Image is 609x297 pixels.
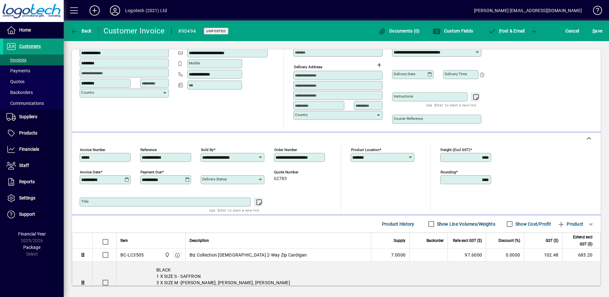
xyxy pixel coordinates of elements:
[441,170,456,174] mat-label: Rounding
[3,54,64,65] a: Invoices
[391,252,406,258] span: 7.0000
[426,101,476,109] mat-hint: Use 'Enter' to start a new line
[104,26,165,36] div: Customer Invoice
[588,1,601,22] a: Knowledge Base
[564,25,581,37] button: Cancel
[80,148,105,152] mat-label: Invoice number
[3,141,64,157] a: Financials
[378,28,420,33] span: Documents (0)
[105,5,125,16] button: Profile
[3,174,64,190] a: Reports
[474,5,582,16] div: [PERSON_NAME] [EMAIL_ADDRESS][DOMAIN_NAME]
[351,148,379,152] mat-label: Product location
[120,237,128,244] span: Item
[120,252,144,258] div: BC-LC3505
[81,199,89,204] mat-label: Title
[190,237,209,244] span: Description
[6,79,25,84] span: Quotes
[3,87,64,98] a: Backorders
[274,170,312,174] span: Quote number
[565,26,579,36] span: Cancel
[3,76,64,87] a: Quotes
[394,237,405,244] span: Supply
[591,25,604,37] button: Save
[3,206,64,222] a: Support
[3,158,64,174] a: Staff
[592,28,595,33] span: S
[209,206,259,214] mat-hint: Use 'Enter' to start a new line
[382,219,414,229] span: Product History
[426,237,444,244] span: Backorder
[81,90,94,95] mat-label: Country
[441,148,470,152] mat-label: Freight (excl GST)
[19,147,39,152] span: Financials
[377,25,421,37] button: Documents (0)
[394,116,423,121] mat-label: Courier Reference
[3,22,64,38] a: Home
[592,26,602,36] span: ave
[3,109,64,125] a: Suppliers
[19,179,35,184] span: Reports
[69,25,93,37] button: Back
[201,148,213,152] mat-label: Sold by
[274,176,287,181] span: 62783
[485,25,528,37] button: Post & Email
[3,190,64,206] a: Settings
[499,28,502,33] span: P
[295,112,308,117] mat-label: Country
[524,249,562,262] td: 102.48
[140,148,157,152] mat-label: Reference
[431,25,475,37] button: Custom Fields
[70,28,92,33] span: Back
[453,237,482,244] span: Rate excl GST ($)
[125,5,167,16] div: Logotech (2021) Ltd
[452,252,482,258] div: 97.6000
[19,195,35,200] span: Settings
[3,125,64,141] a: Products
[189,61,200,65] mat-label: Mobile
[6,68,30,73] span: Payments
[19,27,31,33] span: Home
[190,252,307,258] span: Biz Collection [DEMOGRAPHIC_DATA] 2-Way Zip Cardigan
[394,72,415,76] mat-label: Delivery date
[562,249,600,262] td: 683.20
[433,28,473,33] span: Custom Fields
[19,212,35,217] span: Support
[546,237,558,244] span: GST ($)
[19,163,29,168] span: Staff
[6,101,44,106] span: Communications
[163,251,170,258] span: Central
[19,44,41,49] span: Customers
[202,177,227,181] mat-label: Delivery status
[23,245,40,250] span: Package
[3,98,64,109] a: Communications
[436,221,495,227] label: Show Line Volumes/Weights
[19,114,37,119] span: Suppliers
[18,231,46,236] span: Financial Year
[19,130,37,135] span: Products
[566,234,592,248] span: Extend excl GST ($)
[486,249,524,262] td: 0.0000
[206,29,226,33] span: Unposted
[394,94,413,98] mat-label: Instructions
[140,170,162,174] mat-label: Payment due
[178,26,196,36] div: #90494
[514,221,551,227] label: Show Cost/Profit
[6,90,33,95] span: Backorders
[80,170,100,174] mat-label: Invoice date
[554,218,586,230] button: Product
[64,25,99,37] app-page-header-button: Back
[374,60,384,70] button: Choose address
[274,148,297,152] mat-label: Order number
[557,219,583,229] span: Product
[3,65,64,76] a: Payments
[84,5,105,16] button: Add
[498,237,520,244] span: Discount (%)
[379,218,417,230] button: Product History
[488,28,525,33] span: ost & Email
[6,57,26,62] span: Invoices
[445,72,467,76] mat-label: Delivery time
